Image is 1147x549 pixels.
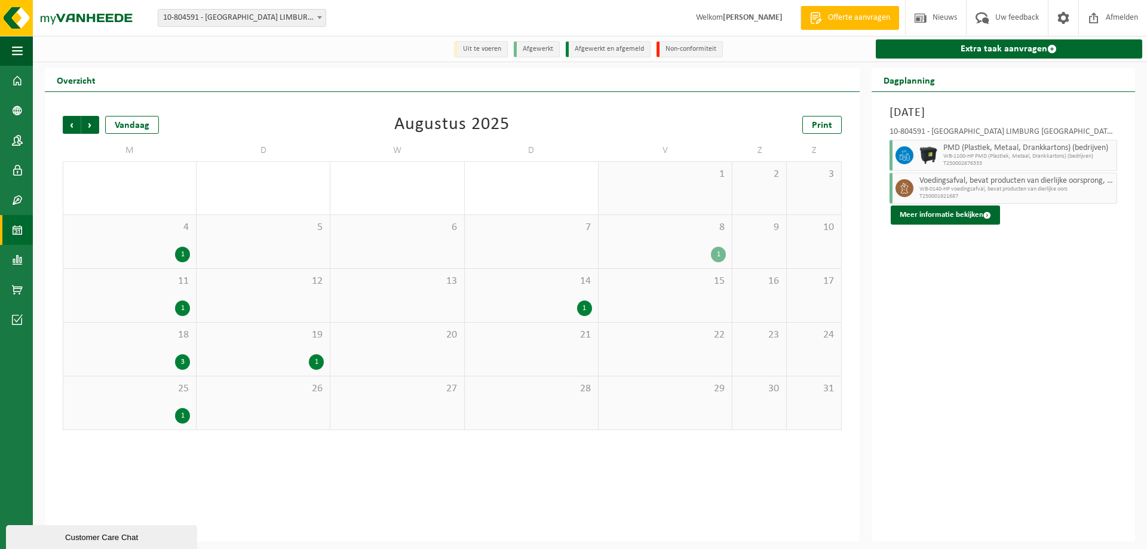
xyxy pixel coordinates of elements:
[471,329,592,342] span: 21
[465,140,599,161] td: D
[454,41,508,57] li: Uit te voeren
[69,221,190,234] span: 4
[471,382,592,395] span: 28
[309,354,324,370] div: 1
[336,221,458,234] span: 6
[793,221,835,234] span: 10
[711,247,726,262] div: 1
[793,275,835,288] span: 17
[605,275,726,288] span: 15
[336,329,458,342] span: 20
[890,128,1117,140] div: 10-804591 - [GEOGRAPHIC_DATA] LIMBURG [GEOGRAPHIC_DATA] - LUMMEN
[943,143,1114,153] span: PMD (Plastiek, Metaal, Drankkartons) (bedrijven)
[471,221,592,234] span: 7
[514,41,560,57] li: Afgewerkt
[738,221,780,234] span: 9
[876,39,1142,59] a: Extra taak aanvragen
[599,140,732,161] td: V
[919,146,937,164] img: WB-1100-HPE-AE-01
[394,116,510,134] div: Augustus 2025
[203,382,324,395] span: 26
[738,329,780,342] span: 23
[203,221,324,234] span: 5
[203,275,324,288] span: 12
[943,153,1114,160] span: WB-1100-HP PMD (Plastiek, Metaal, Drankkartons) (bedrijven)
[605,329,726,342] span: 22
[802,116,842,134] a: Print
[605,382,726,395] span: 29
[801,6,899,30] a: Offerte aanvragen
[657,41,723,57] li: Non-conformiteit
[738,275,780,288] span: 16
[175,300,190,316] div: 1
[69,329,190,342] span: 18
[336,382,458,395] span: 27
[787,140,841,161] td: Z
[919,193,1114,200] span: T250001921687
[105,116,159,134] div: Vandaag
[812,121,832,130] span: Print
[158,10,326,26] span: 10-804591 - SABCA LIMBURG NV - LUMMEN
[175,354,190,370] div: 3
[69,275,190,288] span: 11
[793,382,835,395] span: 31
[890,104,1117,122] h3: [DATE]
[919,186,1114,193] span: WB-0140-HP voedingsafval, bevat producten van dierlijke oors
[81,116,99,134] span: Volgende
[566,41,651,57] li: Afgewerkt en afgemeld
[577,300,592,316] div: 1
[605,221,726,234] span: 8
[919,176,1114,186] span: Voedingsafval, bevat producten van dierlijke oorsprong, onverpakt, categorie 3
[197,140,330,161] td: D
[63,116,81,134] span: Vorige
[605,168,726,181] span: 1
[732,140,787,161] td: Z
[943,160,1114,167] span: T250002676333
[872,68,947,91] h2: Dagplanning
[6,523,200,549] iframe: chat widget
[158,9,326,27] span: 10-804591 - SABCA LIMBURG NV - LUMMEN
[793,168,835,181] span: 3
[175,247,190,262] div: 1
[203,329,324,342] span: 19
[891,206,1000,225] button: Meer informatie bekijken
[738,168,780,181] span: 2
[471,275,592,288] span: 14
[45,68,108,91] h2: Overzicht
[175,408,190,424] div: 1
[63,140,197,161] td: M
[793,329,835,342] span: 24
[738,382,780,395] span: 30
[723,13,783,22] strong: [PERSON_NAME]
[69,382,190,395] span: 25
[825,12,893,24] span: Offerte aanvragen
[330,140,464,161] td: W
[336,275,458,288] span: 13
